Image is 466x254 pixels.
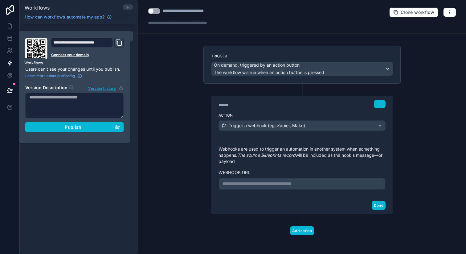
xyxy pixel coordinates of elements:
button: Add action [290,226,314,235]
span: Clone workflow [401,10,434,15]
button: Trigger a webhook (eg. Zapier, Make) [219,120,386,131]
a: Connect your domain [51,52,124,57]
span: Publish [65,124,81,130]
a: How can workflows automate my app? [22,14,114,20]
button: Clone workflow [389,7,438,17]
span: Workflows [25,5,50,11]
span: How can workflows automate my app? [25,14,104,20]
p: Webhooks are used to trigger an automation in another system when something happens. will be incl... [219,146,386,164]
h2: Version Description [25,85,67,91]
em: The source Blueprints record [237,152,296,158]
label: Action [219,113,386,118]
button: Done [372,201,386,210]
label: Trigger [211,54,393,59]
span: The workflow will run when an action button is pressed [214,70,324,75]
p: Users can't see your changes until you publish. [25,66,124,72]
div: Domain and Custom Link [51,38,124,60]
span: On demand, triggered by an action button [214,62,300,68]
span: Version history [88,85,116,91]
span: Learn more about publishing [25,73,75,78]
a: Learn more about publishing [25,73,82,78]
button: Publish [25,122,124,132]
div: scrollable content [20,24,138,254]
div: Workflows [24,60,43,65]
label: Webhook url [219,169,386,176]
span: Trigger a webhook (eg. Zapier, Make) [229,123,305,129]
button: On demand, triggered by an action buttonThe workflow will run when an action button is pressed [211,62,393,76]
button: Version history [88,85,124,91]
